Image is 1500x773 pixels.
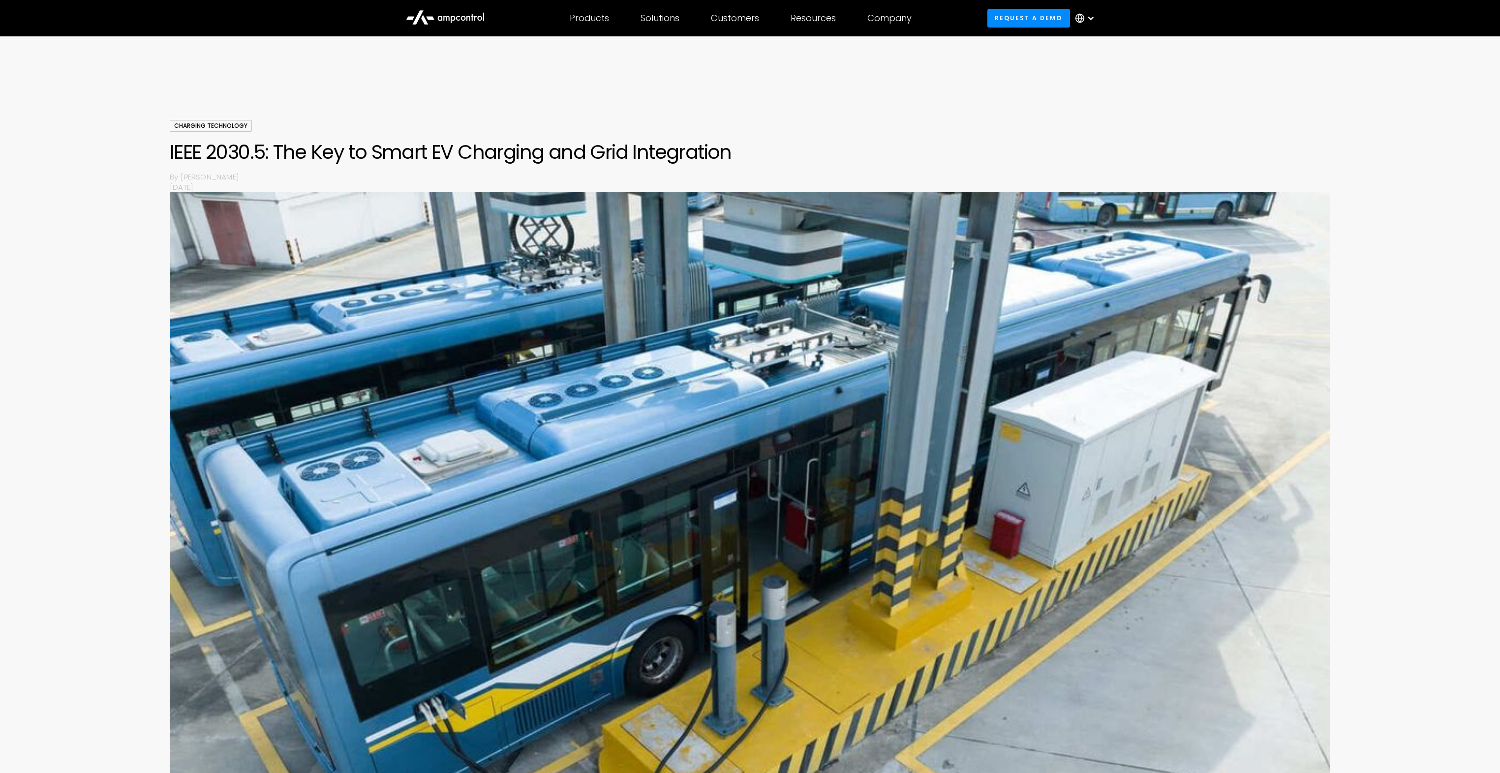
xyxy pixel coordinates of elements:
[867,13,912,24] div: Company
[170,120,252,132] div: Charging Technology
[711,13,759,24] div: Customers
[170,172,181,182] p: By
[791,13,836,24] div: Resources
[570,13,609,24] div: Products
[641,13,679,24] div: Solutions
[181,172,1330,182] p: [PERSON_NAME]
[987,9,1070,27] a: Request a demo
[170,182,1330,192] p: [DATE]
[170,140,1330,164] h1: IEEE 2030.5: The Key to Smart EV Charging and Grid Integration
